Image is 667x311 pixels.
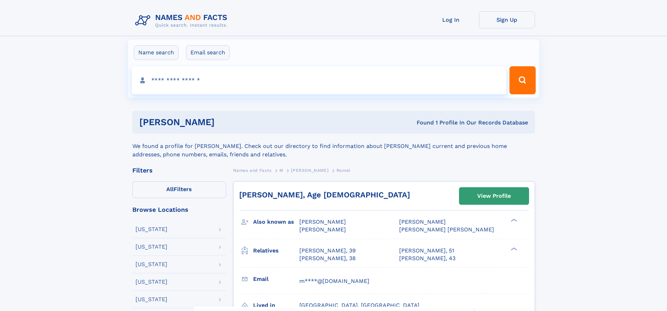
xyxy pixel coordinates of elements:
[509,218,517,223] div: ❯
[509,246,517,251] div: ❯
[279,168,283,173] span: M
[509,66,535,94] button: Search Button
[477,188,511,204] div: View Profile
[291,168,328,173] span: [PERSON_NAME]
[132,11,233,30] img: Logo Names and Facts
[291,166,328,175] a: [PERSON_NAME]
[253,245,299,257] h3: Relatives
[136,227,167,232] div: [US_STATE]
[136,297,167,302] div: [US_STATE]
[186,45,230,60] label: Email search
[233,166,272,175] a: Names and Facts
[336,168,350,173] span: Ramel
[132,207,226,213] div: Browse Locations
[136,279,167,285] div: [US_STATE]
[399,247,454,255] a: [PERSON_NAME], 51
[136,244,167,250] div: [US_STATE]
[132,181,226,198] label: Filters
[299,255,356,262] a: [PERSON_NAME], 38
[299,226,346,233] span: [PERSON_NAME]
[423,11,479,28] a: Log In
[299,302,419,309] span: [GEOGRAPHIC_DATA], [GEOGRAPHIC_DATA]
[459,188,529,204] a: View Profile
[399,255,456,262] a: [PERSON_NAME], 43
[399,226,494,233] span: [PERSON_NAME] [PERSON_NAME]
[136,262,167,267] div: [US_STATE]
[299,218,346,225] span: [PERSON_NAME]
[279,166,283,175] a: M
[166,186,174,192] span: All
[253,273,299,285] h3: Email
[139,118,316,127] h1: [PERSON_NAME]
[299,247,356,255] a: [PERSON_NAME], 39
[315,119,528,127] div: Found 1 Profile In Our Records Database
[134,45,179,60] label: Name search
[132,134,535,159] div: We found a profile for [PERSON_NAME]. Check out our directory to find information about [PERSON_N...
[132,167,226,174] div: Filters
[253,216,299,228] h3: Also known as
[399,218,446,225] span: [PERSON_NAME]
[132,66,507,94] input: search input
[239,190,410,199] a: [PERSON_NAME], Age [DEMOGRAPHIC_DATA]
[479,11,535,28] a: Sign Up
